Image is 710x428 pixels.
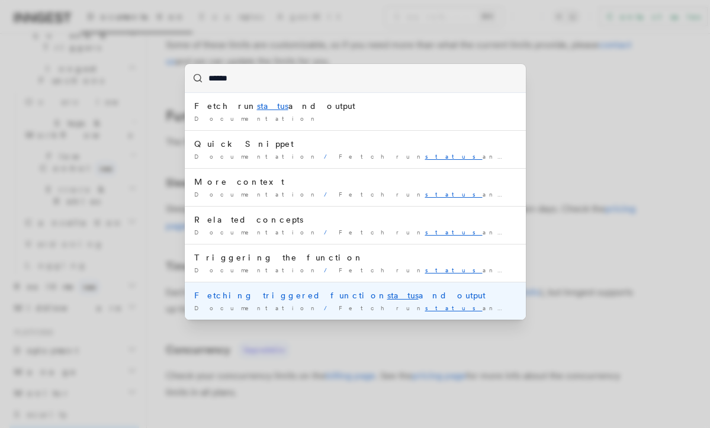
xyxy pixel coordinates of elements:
[194,153,319,160] span: Documentation
[194,266,319,273] span: Documentation
[425,304,483,311] mark: status
[339,266,579,273] span: Fetch run and output
[194,304,319,311] span: Documentation
[339,229,579,236] span: Fetch run and output
[339,153,579,160] span: Fetch run and output
[194,252,516,263] div: Triggering the function
[425,191,483,198] mark: status
[425,229,483,236] mark: status
[194,115,319,122] span: Documentation
[324,153,334,160] span: /
[324,304,334,311] span: /
[324,191,334,198] span: /
[257,101,288,111] mark: status
[194,229,319,236] span: Documentation
[194,176,516,188] div: More context
[339,191,579,198] span: Fetch run and output
[425,266,483,273] mark: status
[194,191,319,198] span: Documentation
[194,214,516,226] div: Related concepts
[194,138,516,150] div: Quick Snippet
[194,100,516,112] div: Fetch run and output
[425,153,483,160] mark: status
[194,289,516,301] div: Fetching triggered function and output
[324,266,334,273] span: /
[324,229,334,236] span: /
[339,304,579,311] span: Fetch run and output
[387,291,419,300] mark: status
